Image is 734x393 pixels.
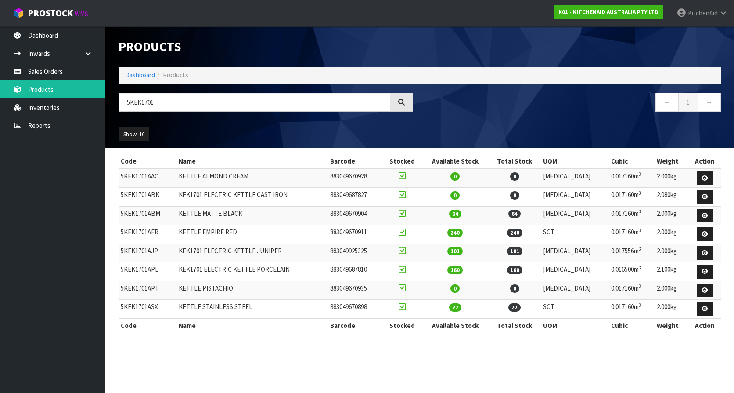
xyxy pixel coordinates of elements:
[609,154,655,168] th: Cubic
[639,265,641,271] sup: 3
[176,244,328,262] td: KEK1701 ELECTRIC KETTLE JUNIPER
[450,191,460,200] span: 0
[447,229,463,237] span: 240
[655,300,689,319] td: 2.000kg
[449,303,461,312] span: 22
[609,225,655,244] td: 0.017160m
[176,169,328,188] td: KETTLE ALMOND CREAM
[541,318,609,332] th: UOM
[609,281,655,300] td: 0.017160m
[119,225,176,244] td: 5KEK1701AER
[328,188,382,207] td: 883049687827
[328,300,382,319] td: 883049670898
[176,300,328,319] td: KETTLE STAINLESS STEEL
[426,93,721,114] nav: Page navigation
[328,225,382,244] td: 883049670911
[507,229,522,237] span: 240
[655,262,689,281] td: 2.100kg
[447,247,463,255] span: 101
[449,210,461,218] span: 64
[655,206,689,225] td: 2.000kg
[75,10,88,18] small: WMS
[119,206,176,225] td: 5KEK1701ABM
[655,318,689,332] th: Weight
[639,227,641,233] sup: 3
[609,169,655,188] td: 0.017160m
[689,154,721,168] th: Action
[328,206,382,225] td: 883049670904
[639,190,641,196] sup: 3
[507,247,522,255] span: 101
[541,206,609,225] td: [MEDICAL_DATA]
[422,154,489,168] th: Available Stock
[609,300,655,319] td: 0.017160m
[639,302,641,308] sup: 3
[639,208,641,215] sup: 3
[176,188,328,207] td: KEK1701 ELECTRIC KETTLE CAST IRON
[541,225,609,244] td: SCT
[176,281,328,300] td: KETTLE PISTACHIO
[119,169,176,188] td: 5KEK1701AAC
[655,244,689,262] td: 2.000kg
[328,318,382,332] th: Barcode
[541,300,609,319] td: SCT
[119,188,176,207] td: 5KEK1701ABK
[655,225,689,244] td: 2.000kg
[328,262,382,281] td: 883049687810
[328,281,382,300] td: 883049670935
[507,266,522,274] span: 160
[28,7,73,19] span: ProStock
[176,225,328,244] td: KETTLE EMPIRE RED
[382,318,421,332] th: Stocked
[13,7,24,18] img: cube-alt.png
[176,206,328,225] td: KETTLE MATTE BLACK
[541,169,609,188] td: [MEDICAL_DATA]
[508,210,521,218] span: 64
[541,281,609,300] td: [MEDICAL_DATA]
[655,281,689,300] td: 2.000kg
[450,172,460,181] span: 0
[163,71,188,79] span: Products
[176,262,328,281] td: KEK1701 ELECTRIC KETTLE PORCELAIN
[176,154,328,168] th: Name
[447,266,463,274] span: 160
[510,284,519,293] span: 0
[698,93,721,112] a: →
[119,262,176,281] td: 5KEK1701APL
[119,244,176,262] td: 5KEK1701AJP
[609,188,655,207] td: 0.017160m
[119,300,176,319] td: 5KEK1701ASX
[176,318,328,332] th: Name
[639,283,641,289] sup: 3
[328,154,382,168] th: Barcode
[655,154,689,168] th: Weight
[541,154,609,168] th: UOM
[119,93,390,112] input: Search products
[655,188,689,207] td: 2.080kg
[609,206,655,225] td: 0.017160m
[119,154,176,168] th: Code
[119,281,176,300] td: 5KEK1701APT
[119,40,413,54] h1: Products
[639,171,641,177] sup: 3
[422,318,489,332] th: Available Stock
[328,169,382,188] td: 883049670928
[508,303,521,312] span: 22
[510,191,519,200] span: 0
[609,262,655,281] td: 0.016500m
[119,318,176,332] th: Code
[450,284,460,293] span: 0
[125,71,155,79] a: Dashboard
[489,318,540,332] th: Total Stock
[655,93,679,112] a: ←
[489,154,540,168] th: Total Stock
[689,318,721,332] th: Action
[541,262,609,281] td: [MEDICAL_DATA]
[688,9,718,17] span: KitchenAid
[541,244,609,262] td: [MEDICAL_DATA]
[510,172,519,181] span: 0
[541,188,609,207] td: [MEDICAL_DATA]
[639,246,641,252] sup: 3
[558,8,658,16] strong: K01 - KITCHENAID AUSTRALIA PTY LTD
[328,244,382,262] td: 883049925325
